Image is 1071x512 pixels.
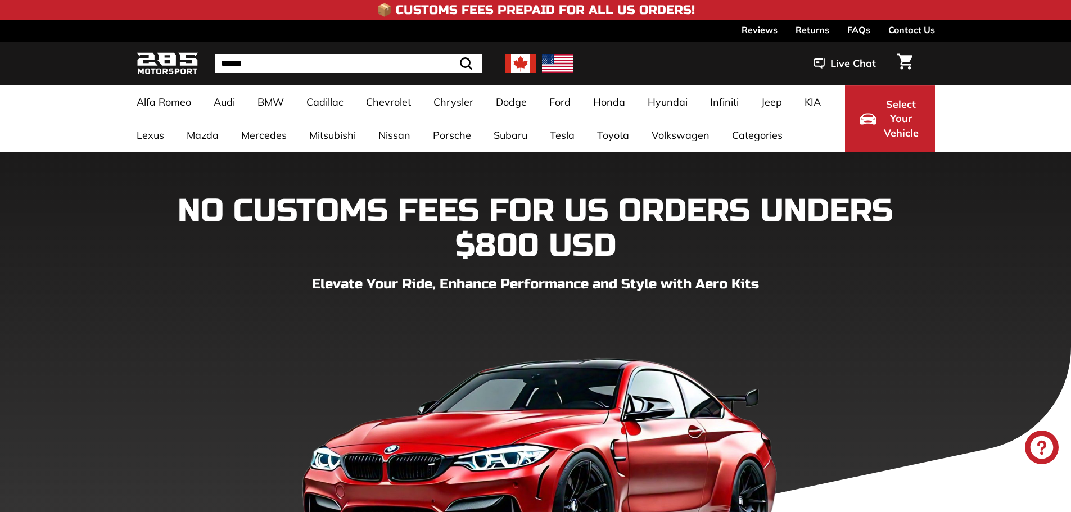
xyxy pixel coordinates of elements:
a: Ford [538,85,582,119]
button: Live Chat [799,49,891,78]
a: Chevrolet [355,85,422,119]
a: Tesla [539,119,586,152]
button: Select Your Vehicle [845,85,935,152]
a: Dodge [485,85,538,119]
a: Alfa Romeo [125,85,202,119]
p: Elevate Your Ride, Enhance Performance and Style with Aero Kits [137,274,935,294]
a: Chrysler [422,85,485,119]
a: Jeep [750,85,793,119]
a: Mazda [175,119,230,152]
a: KIA [793,85,832,119]
span: Live Chat [830,56,876,71]
a: Infiniti [699,85,750,119]
a: Lexus [125,119,175,152]
a: FAQs [847,20,870,39]
a: BMW [246,85,295,119]
a: Mercedes [230,119,298,152]
inbox-online-store-chat: Shopify online store chat [1022,431,1062,467]
a: Reviews [742,20,778,39]
a: Subaru [482,119,539,152]
a: Audi [202,85,246,119]
a: Honda [582,85,636,119]
a: Categories [721,119,794,152]
h4: 📦 Customs Fees Prepaid for All US Orders! [377,3,695,17]
a: Volkswagen [640,119,721,152]
a: Mitsubishi [298,119,367,152]
span: Select Your Vehicle [882,97,920,141]
h1: NO CUSTOMS FEES FOR US ORDERS UNDERS $800 USD [137,194,935,263]
input: Search [215,54,482,73]
a: Cart [891,44,919,83]
a: Nissan [367,119,422,152]
a: Returns [796,20,829,39]
a: Porsche [422,119,482,152]
a: Hyundai [636,85,699,119]
a: Toyota [586,119,640,152]
a: Cadillac [295,85,355,119]
a: Contact Us [888,20,935,39]
img: Logo_285_Motorsport_areodynamics_components [137,51,198,77]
